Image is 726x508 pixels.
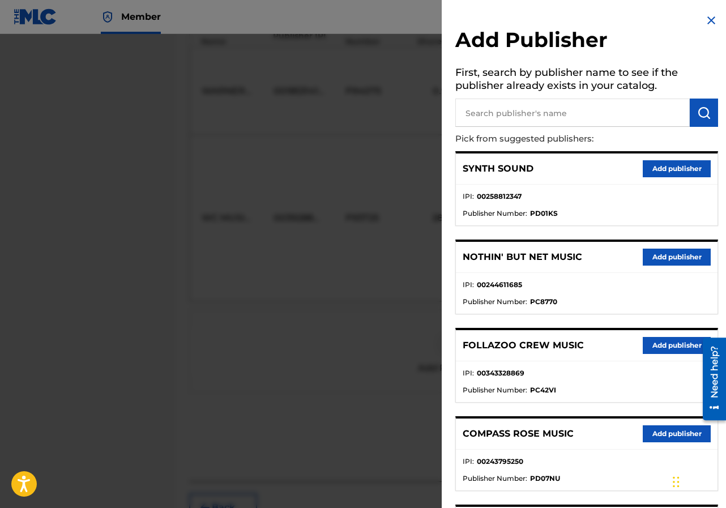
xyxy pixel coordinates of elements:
[697,106,711,119] img: Search Works
[463,250,582,264] p: NOTHIN' BUT NET MUSIC
[455,27,718,56] h2: Add Publisher
[463,456,474,467] span: IPI :
[463,297,527,307] span: Publisher Number :
[463,191,474,202] span: IPI :
[463,339,584,352] p: FOLLAZOO CREW MUSIC
[530,473,560,484] strong: PD07NU
[101,10,114,24] img: Top Rightsholder
[643,337,711,354] button: Add publisher
[463,280,474,290] span: IPI :
[530,208,558,219] strong: PD01KS
[694,333,726,424] iframe: Resource Center
[463,385,527,395] span: Publisher Number :
[463,368,474,378] span: IPI :
[477,456,523,467] strong: 00243795250
[643,160,711,177] button: Add publisher
[463,427,574,441] p: COMPASS ROSE MUSIC
[477,368,524,378] strong: 00343328869
[14,8,57,25] img: MLC Logo
[643,425,711,442] button: Add publisher
[530,297,557,307] strong: PC8770
[121,10,161,23] span: Member
[463,208,527,219] span: Publisher Number :
[455,63,718,99] h5: First, search by publisher name to see if the publisher already exists in your catalog.
[673,465,680,499] div: Drag
[669,454,726,508] iframe: Chat Widget
[463,473,527,484] span: Publisher Number :
[530,385,556,395] strong: PC42VI
[463,162,533,176] p: SYNTH SOUND
[455,127,654,151] p: Pick from suggested publishers:
[455,99,690,127] input: Search publisher's name
[477,191,522,202] strong: 00258812347
[477,280,522,290] strong: 00244611685
[643,249,711,266] button: Add publisher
